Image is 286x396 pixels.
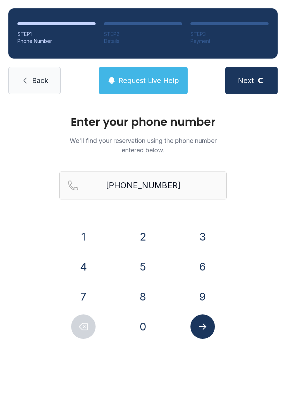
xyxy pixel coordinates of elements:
[17,38,96,45] div: Phone Number
[131,284,155,309] button: 8
[104,31,182,38] div: STEP 2
[238,76,254,85] span: Next
[71,224,96,249] button: 1
[190,38,269,45] div: Payment
[17,31,96,38] div: STEP 1
[119,76,179,85] span: Request Live Help
[190,314,215,339] button: Submit lookup form
[71,314,96,339] button: Delete number
[71,284,96,309] button: 7
[104,38,182,45] div: Details
[190,254,215,279] button: 6
[59,136,227,155] p: We'll find your reservation using the phone number entered below.
[131,254,155,279] button: 5
[190,31,269,38] div: STEP 3
[131,224,155,249] button: 2
[190,284,215,309] button: 9
[59,172,227,199] input: Reservation phone number
[32,76,48,85] span: Back
[59,116,227,128] h1: Enter your phone number
[190,224,215,249] button: 3
[71,254,96,279] button: 4
[131,314,155,339] button: 0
